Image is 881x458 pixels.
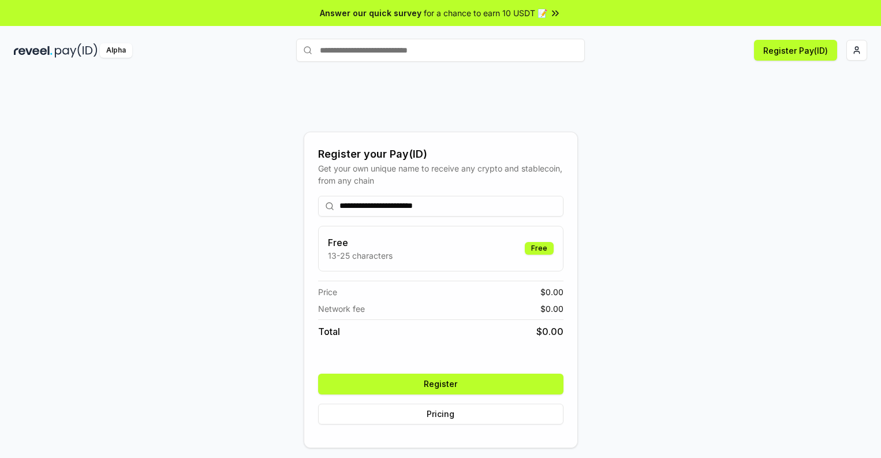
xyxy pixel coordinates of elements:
[55,43,98,58] img: pay_id
[100,43,132,58] div: Alpha
[318,146,563,162] div: Register your Pay(ID)
[318,162,563,187] div: Get your own unique name to receive any crypto and stablecoin, from any chain
[540,286,563,298] span: $ 0.00
[525,242,554,255] div: Free
[424,7,547,19] span: for a chance to earn 10 USDT 📝
[754,40,837,61] button: Register Pay(ID)
[318,325,340,338] span: Total
[318,286,337,298] span: Price
[540,303,563,315] span: $ 0.00
[328,250,393,262] p: 13-25 characters
[328,236,393,250] h3: Free
[318,374,563,394] button: Register
[536,325,563,338] span: $ 0.00
[14,43,53,58] img: reveel_dark
[318,404,563,425] button: Pricing
[318,303,365,315] span: Network fee
[320,7,421,19] span: Answer our quick survey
